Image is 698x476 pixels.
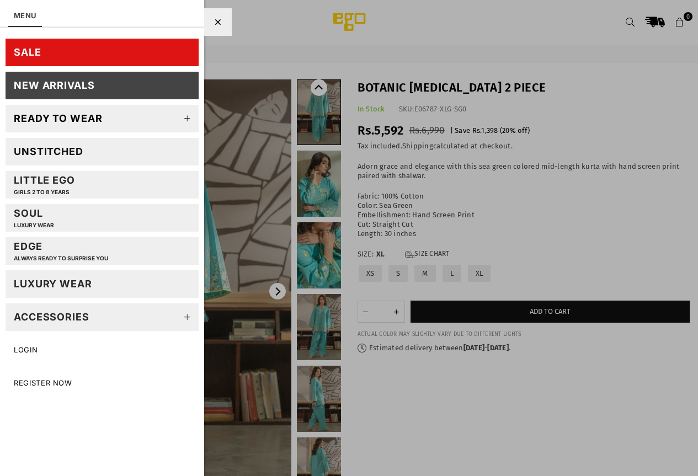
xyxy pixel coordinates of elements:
a: SoulLUXURY WEAR [6,204,199,232]
p: LUXURY WEAR [14,222,54,229]
div: Accessories [14,311,89,323]
a: Ready to wear [6,105,199,132]
div: SALE [14,46,41,58]
div: Ready to wear [14,112,103,125]
a: New Arrivals [6,72,199,99]
a: LOGIN [6,336,199,364]
div: New Arrivals [14,79,95,92]
a: EDGEAlways ready to surprise you [6,237,199,265]
a: Register Now [6,370,199,397]
a: LUXURY WEAR [6,270,199,298]
div: Close Menu [204,8,232,36]
a: SALE [6,39,199,66]
p: GIRLS 2 TO 8 YEARS [14,189,75,196]
a: Unstitched [6,138,199,165]
a: Accessories [6,303,199,331]
div: Little EGO [14,174,75,195]
p: Always ready to surprise you [14,255,108,262]
a: Little EGOGIRLS 2 TO 8 YEARS [6,171,199,199]
div: EDGE [14,240,108,261]
div: Unstitched [14,145,83,158]
a: MENU [14,11,36,20]
div: Soul [14,207,54,228]
div: LUXURY WEAR [14,277,92,290]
